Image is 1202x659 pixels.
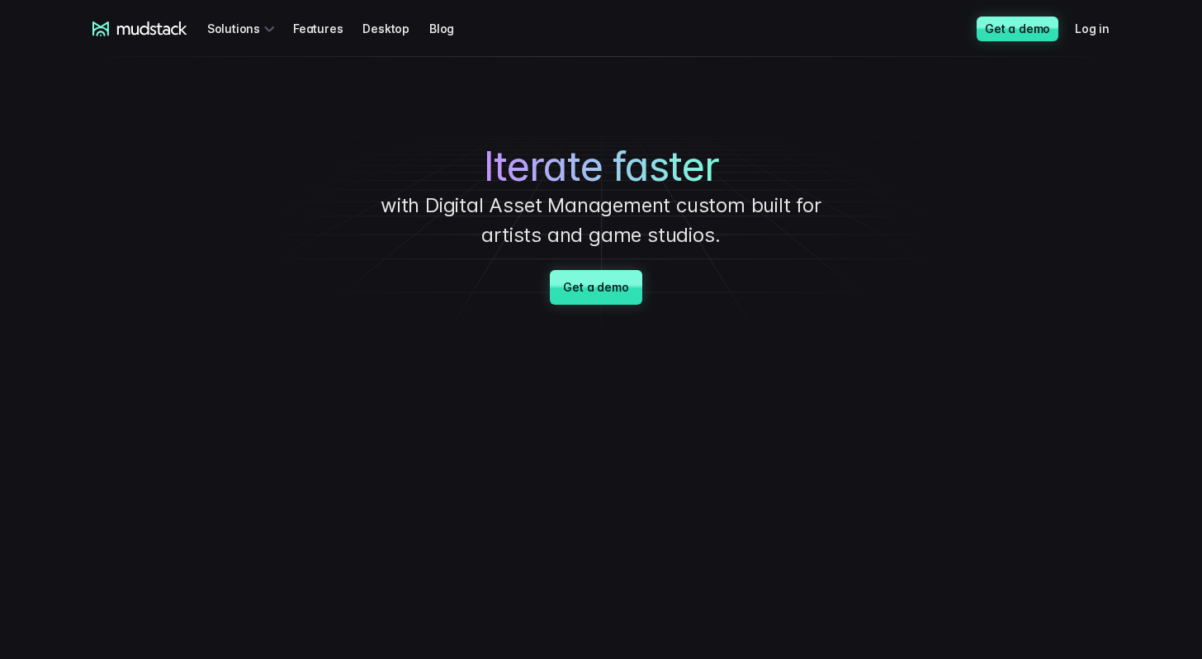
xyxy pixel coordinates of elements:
p: with Digital Asset Management custom built for artists and game studios. [353,191,849,250]
a: Features [293,13,362,44]
a: mudstack logo [92,21,187,36]
a: Get a demo [550,270,641,305]
a: Get a demo [977,17,1058,41]
a: Log in [1075,13,1129,44]
span: Iterate faster [484,143,719,191]
a: Blog [429,13,474,44]
a: Desktop [362,13,429,44]
div: Solutions [207,13,280,44]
